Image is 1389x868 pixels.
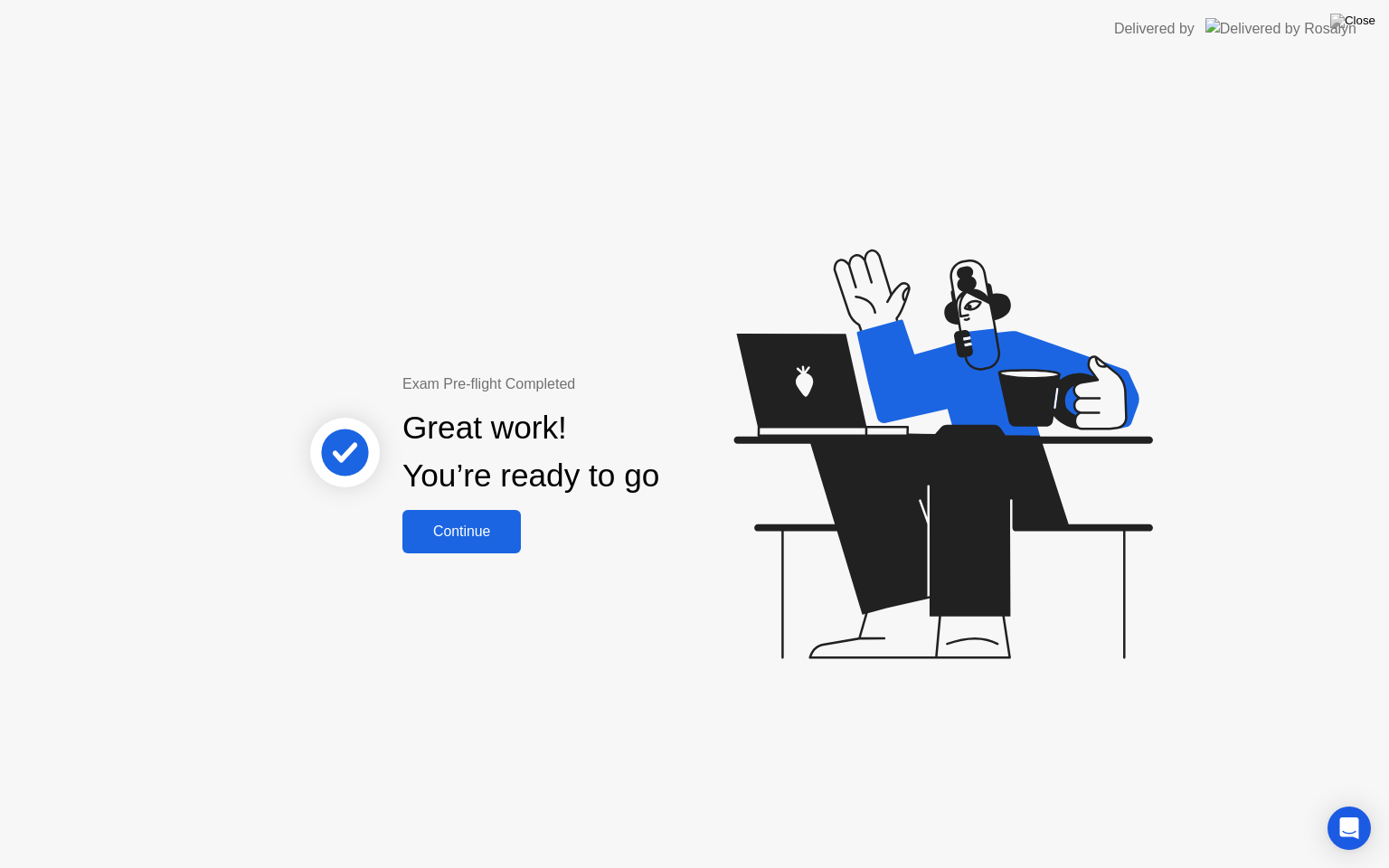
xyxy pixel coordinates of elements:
[402,373,776,395] div: Exam Pre-flight Completed
[402,510,521,553] button: Continue
[1114,18,1195,40] div: Delivered by
[1328,807,1371,850] div: Open Intercom Messenger
[408,524,515,540] div: Continue
[402,404,659,500] div: Great work! You’re ready to go
[1205,18,1356,39] img: Delivered by Rosalyn
[1330,14,1375,28] img: Close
